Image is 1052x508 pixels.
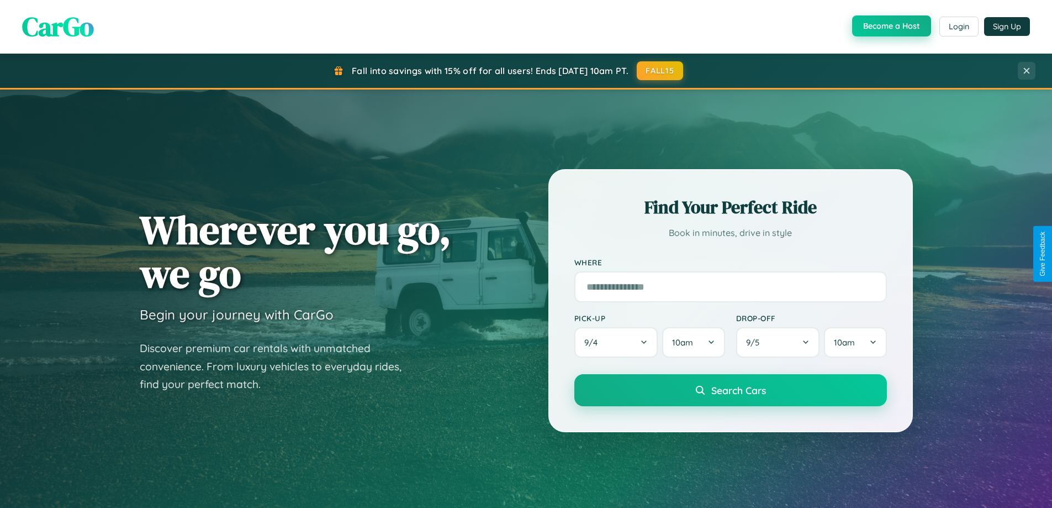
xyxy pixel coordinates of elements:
[140,306,334,323] h3: Begin your journey with CarGo
[746,337,765,348] span: 9 / 5
[637,61,683,80] button: FALL15
[22,8,94,45] span: CarGo
[1039,232,1046,276] div: Give Feedback
[824,327,886,358] button: 10am
[574,374,887,406] button: Search Cars
[574,195,887,219] h2: Find Your Perfect Ride
[574,258,887,267] label: Where
[584,337,603,348] span: 9 / 4
[939,17,979,36] button: Login
[852,15,931,36] button: Become a Host
[834,337,855,348] span: 10am
[574,225,887,241] p: Book in minutes, drive in style
[736,327,820,358] button: 9/5
[984,17,1030,36] button: Sign Up
[711,384,766,396] span: Search Cars
[140,339,416,394] p: Discover premium car rentals with unmatched convenience. From luxury vehicles to everyday rides, ...
[672,337,693,348] span: 10am
[662,327,725,358] button: 10am
[574,313,725,323] label: Pick-up
[140,208,451,295] h1: Wherever you go, we go
[352,65,628,76] span: Fall into savings with 15% off for all users! Ends [DATE] 10am PT.
[574,327,658,358] button: 9/4
[736,313,887,323] label: Drop-off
